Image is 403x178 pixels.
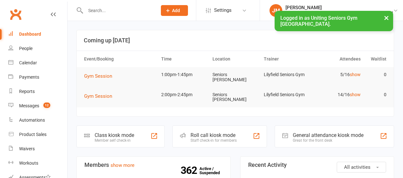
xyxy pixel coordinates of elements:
[312,87,363,102] td: 14/16
[350,92,361,97] a: show
[19,117,45,123] div: Automations
[363,87,389,102] td: 0
[8,70,67,84] a: Payments
[19,160,38,166] div: Workouts
[363,67,389,82] td: 0
[84,93,112,99] span: Gym Session
[158,87,210,102] td: 2:00pm-2:45pm
[293,132,363,138] div: General attendance kiosk mode
[381,11,392,25] button: ×
[191,138,237,143] div: Staff check-in for members
[84,73,112,79] span: Gym Session
[19,103,39,108] div: Messages
[191,132,237,138] div: Roll call kiosk mode
[8,113,67,127] a: Automations
[285,5,393,11] div: [PERSON_NAME]
[248,162,386,168] h3: Recent Activity
[19,60,37,65] div: Calendar
[8,84,67,99] a: Reports
[8,127,67,142] a: Product Sales
[210,87,261,107] td: Seniors [PERSON_NAME]
[43,103,50,108] span: 12
[83,6,153,15] input: Search...
[8,99,67,113] a: Messages 12
[172,8,180,13] span: Add
[210,67,261,87] td: Seniors [PERSON_NAME]
[158,51,210,67] th: Time
[84,92,117,100] button: Gym Session
[8,41,67,56] a: People
[81,51,158,67] th: Event/Booking
[19,75,39,80] div: Payments
[111,162,134,168] a: show more
[293,138,363,143] div: Great for the front desk
[337,162,386,173] button: All activities
[84,72,117,80] button: Gym Session
[19,89,35,94] div: Reports
[280,15,357,27] span: Logged in as Uniting Seniors Gym [GEOGRAPHIC_DATA].
[261,67,312,82] td: Lilyfield Seniors Gym
[95,132,134,138] div: Class kiosk mode
[261,87,312,102] td: Lilyfield Seniors Gym
[158,67,210,82] td: 1:00pm-1:45pm
[95,138,134,143] div: Member self check-in
[8,6,24,22] a: Clubworx
[19,146,35,151] div: Waivers
[363,51,389,67] th: Waitlist
[181,166,199,175] strong: 362
[285,11,393,16] div: Uniting Seniors [PERSON_NAME][GEOGRAPHIC_DATA]
[270,4,282,17] div: JM
[214,3,232,18] span: Settings
[261,51,312,67] th: Trainer
[19,32,41,37] div: Dashboard
[19,46,32,51] div: People
[312,51,363,67] th: Attendees
[8,142,67,156] a: Waivers
[8,156,67,170] a: Workouts
[350,72,361,77] a: show
[8,56,67,70] a: Calendar
[84,37,387,44] h3: Coming up [DATE]
[8,27,67,41] a: Dashboard
[312,67,363,82] td: 5/16
[161,5,188,16] button: Add
[210,51,261,67] th: Location
[84,162,223,168] h3: Members
[19,132,47,137] div: Product Sales
[344,164,371,170] span: All activities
